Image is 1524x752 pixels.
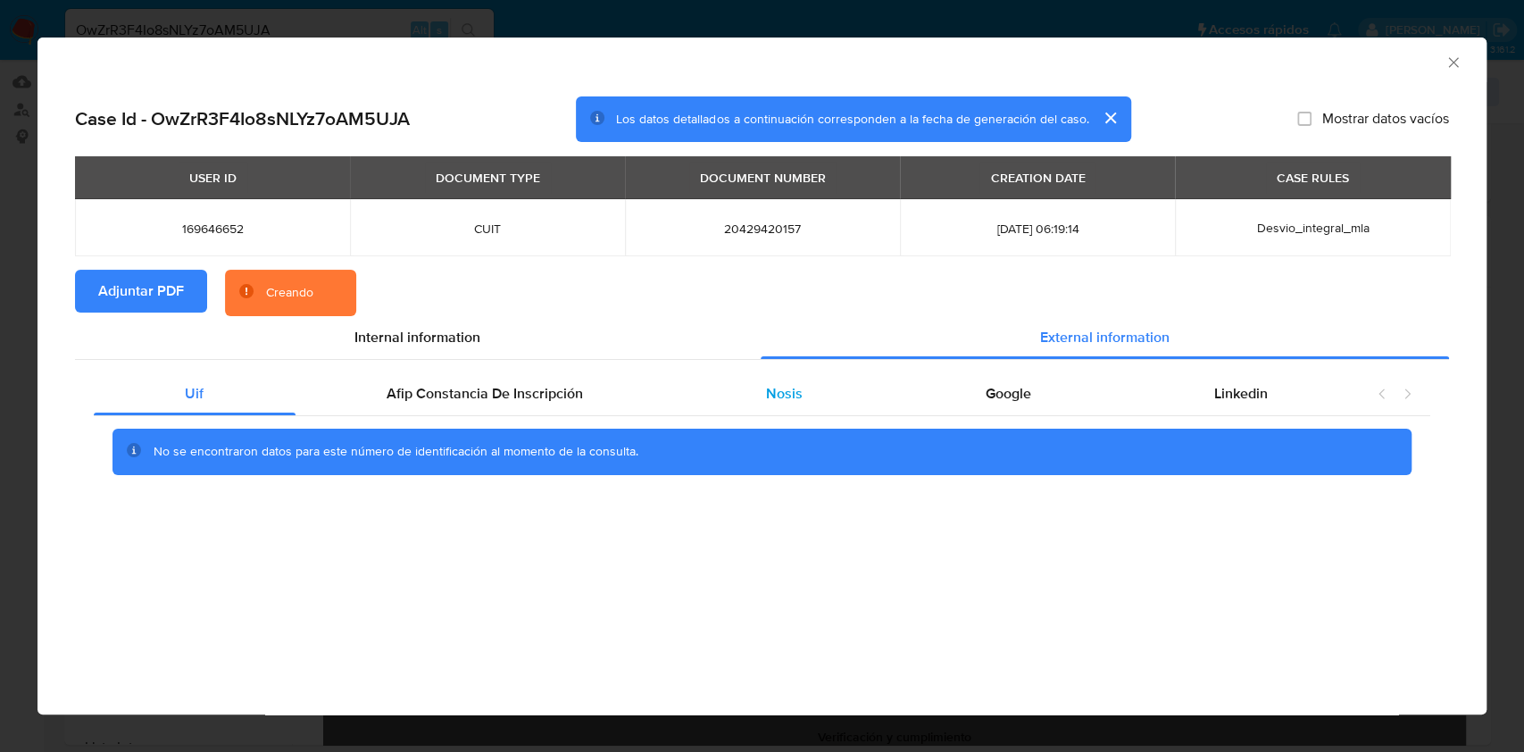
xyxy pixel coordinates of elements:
[98,272,184,311] span: Adjuntar PDF
[616,110,1088,128] span: Los datos detallados a continuación corresponden a la fecha de generación del caso.
[154,442,638,460] span: No se encontraron datos para este número de identificación al momento de la consulta.
[1322,110,1449,128] span: Mostrar datos vacíos
[371,221,604,237] span: CUIT
[689,163,837,193] div: DOCUMENT NUMBER
[185,383,204,404] span: Uif
[986,383,1031,404] span: Google
[75,316,1449,359] div: Detailed info
[1445,54,1461,70] button: Cerrar ventana
[96,221,329,237] span: 169646652
[1256,219,1369,237] span: Desvio_integral_mla
[1214,383,1268,404] span: Linkedin
[425,163,551,193] div: DOCUMENT TYPE
[266,284,313,302] div: Creando
[1088,96,1131,139] button: cerrar
[75,270,207,313] button: Adjuntar PDF
[979,163,1095,193] div: CREATION DATE
[354,327,480,347] span: Internal information
[1040,327,1170,347] span: External information
[646,221,879,237] span: 20429420157
[1266,163,1360,193] div: CASE RULES
[179,163,247,193] div: USER ID
[1297,112,1312,126] input: Mostrar datos vacíos
[766,383,803,404] span: Nosis
[37,38,1487,714] div: closure-recommendation-modal
[94,372,1359,415] div: Detailed external info
[387,383,583,404] span: Afip Constancia De Inscripción
[75,107,410,130] h2: Case Id - OwZrR3F4Io8sNLYz7oAM5UJA
[921,221,1153,237] span: [DATE] 06:19:14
